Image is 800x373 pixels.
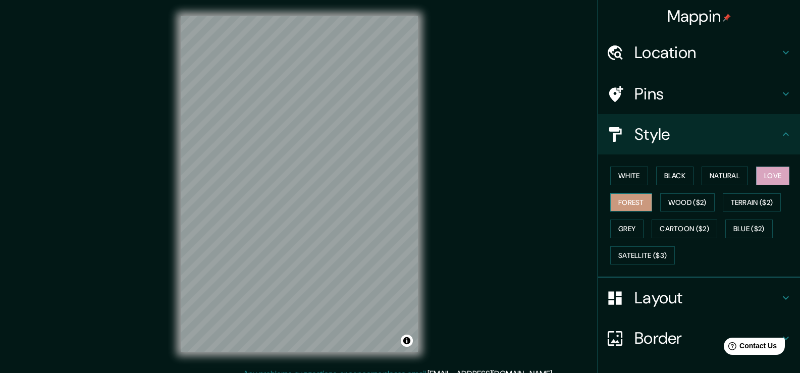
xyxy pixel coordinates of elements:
button: Natural [702,167,748,185]
button: Grey [610,220,644,238]
h4: Border [634,328,780,348]
button: Cartoon ($2) [652,220,717,238]
canvas: Map [181,16,418,352]
div: Border [598,318,800,358]
button: Blue ($2) [725,220,773,238]
h4: Mappin [667,6,731,26]
h4: Layout [634,288,780,308]
div: Location [598,32,800,73]
button: Forest [610,193,652,212]
iframe: Help widget launcher [710,334,789,362]
button: Satellite ($3) [610,246,675,265]
button: Wood ($2) [660,193,715,212]
h4: Location [634,42,780,63]
button: Toggle attribution [401,335,413,347]
div: Pins [598,74,800,114]
img: pin-icon.png [723,14,731,22]
div: Style [598,114,800,154]
h4: Style [634,124,780,144]
div: Layout [598,278,800,318]
h4: Pins [634,84,780,104]
button: White [610,167,648,185]
button: Black [656,167,694,185]
button: Terrain ($2) [723,193,781,212]
button: Love [756,167,789,185]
